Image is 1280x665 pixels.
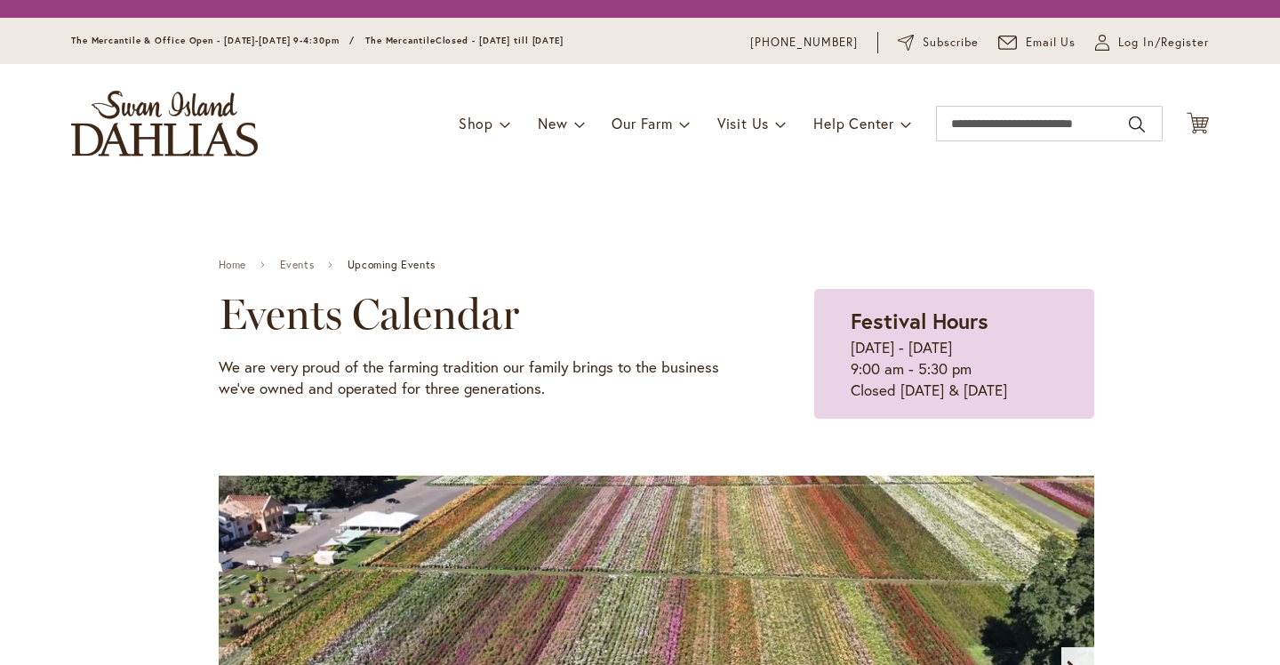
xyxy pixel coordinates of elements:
[348,259,436,271] span: Upcoming Events
[71,35,436,46] span: The Mercantile & Office Open - [DATE]-[DATE] 9-4:30pm / The Mercantile
[923,34,979,52] span: Subscribe
[219,357,726,399] p: We are very proud of the farming tradition our family brings to the business we've owned and oper...
[813,114,894,132] span: Help Center
[750,34,858,52] a: [PHONE_NUMBER]
[538,114,567,132] span: New
[898,34,979,52] a: Subscribe
[219,259,246,271] a: Home
[851,337,1057,401] p: [DATE] - [DATE] 9:00 am - 5:30 pm Closed [DATE] & [DATE]
[851,307,988,335] strong: Festival Hours
[717,114,769,132] span: Visit Us
[436,35,564,46] span: Closed - [DATE] till [DATE]
[1118,34,1209,52] span: Log In/Register
[1095,34,1209,52] a: Log In/Register
[459,114,493,132] span: Shop
[612,114,672,132] span: Our Farm
[998,34,1076,52] a: Email Us
[71,91,258,156] a: store logo
[280,259,315,271] a: Events
[219,289,726,339] h2: Events Calendar
[1129,110,1145,139] button: Search
[1026,34,1076,52] span: Email Us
